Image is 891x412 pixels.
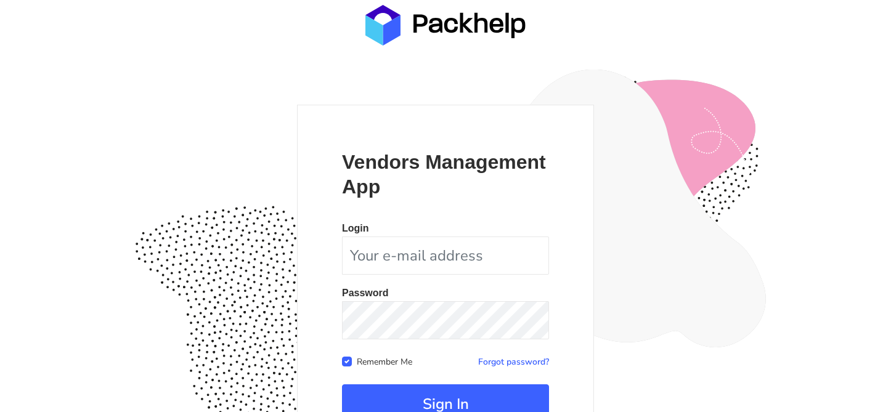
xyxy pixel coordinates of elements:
label: Remember Me [357,354,412,368]
p: Vendors Management App [342,150,549,199]
p: Login [342,224,549,233]
a: Forgot password? [478,356,549,368]
input: Your e-mail address [342,236,549,275]
p: Password [342,288,549,298]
